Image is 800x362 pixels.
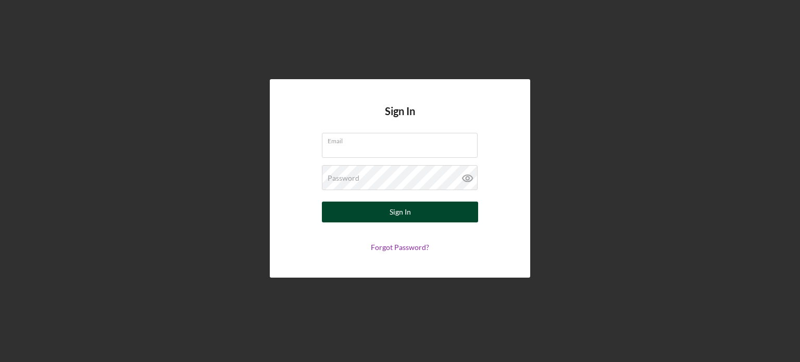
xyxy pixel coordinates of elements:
label: Email [328,133,478,145]
div: Sign In [390,202,411,222]
label: Password [328,174,359,182]
a: Forgot Password? [371,243,429,252]
button: Sign In [322,202,478,222]
h4: Sign In [385,105,415,133]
